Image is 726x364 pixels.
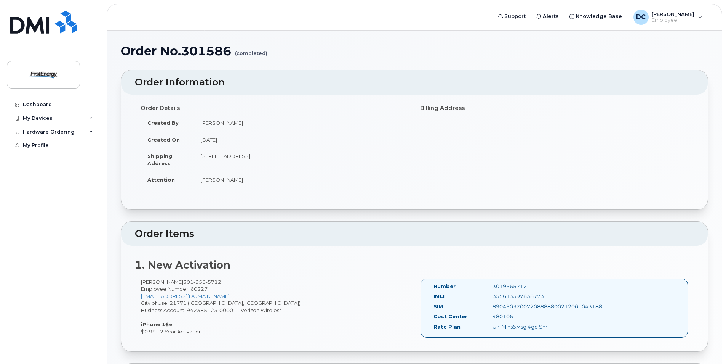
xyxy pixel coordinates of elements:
[433,323,461,330] label: Rate Plan
[433,283,456,290] label: Number
[433,303,443,310] label: SIM
[147,153,172,166] strong: Shipping Address
[141,321,172,327] strong: iPhone 16e
[194,114,409,131] td: [PERSON_NAME]
[141,286,208,292] span: Employee Number: 60227
[121,44,708,58] h1: Order No.301586
[433,293,445,300] label: IMEI
[194,148,409,171] td: [STREET_ADDRESS]
[141,105,409,111] h4: Order Details
[135,259,230,271] strong: 1. New Activation
[135,229,694,239] h2: Order Items
[147,137,180,143] strong: Created On
[135,77,694,88] h2: Order Information
[194,171,409,188] td: [PERSON_NAME]
[420,105,688,111] h4: Billing Address
[487,323,570,330] div: Unl Mins&Msg 4gb Shr
[193,279,206,285] span: 956
[147,177,175,183] strong: Attention
[194,131,409,148] td: [DATE]
[487,293,570,300] div: 355613397838773
[206,279,221,285] span: 5712
[487,303,570,310] div: 89049032007208888800212001043188
[135,279,414,335] div: [PERSON_NAME] City of Use: 21771 ([GEOGRAPHIC_DATA], [GEOGRAPHIC_DATA]) Business Account: 9423851...
[487,283,570,290] div: 3019565712
[487,313,570,320] div: 480106
[235,44,267,56] small: (completed)
[147,120,179,126] strong: Created By
[183,279,221,285] span: 301
[433,313,467,320] label: Cost Center
[141,293,230,299] a: [EMAIL_ADDRESS][DOMAIN_NAME]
